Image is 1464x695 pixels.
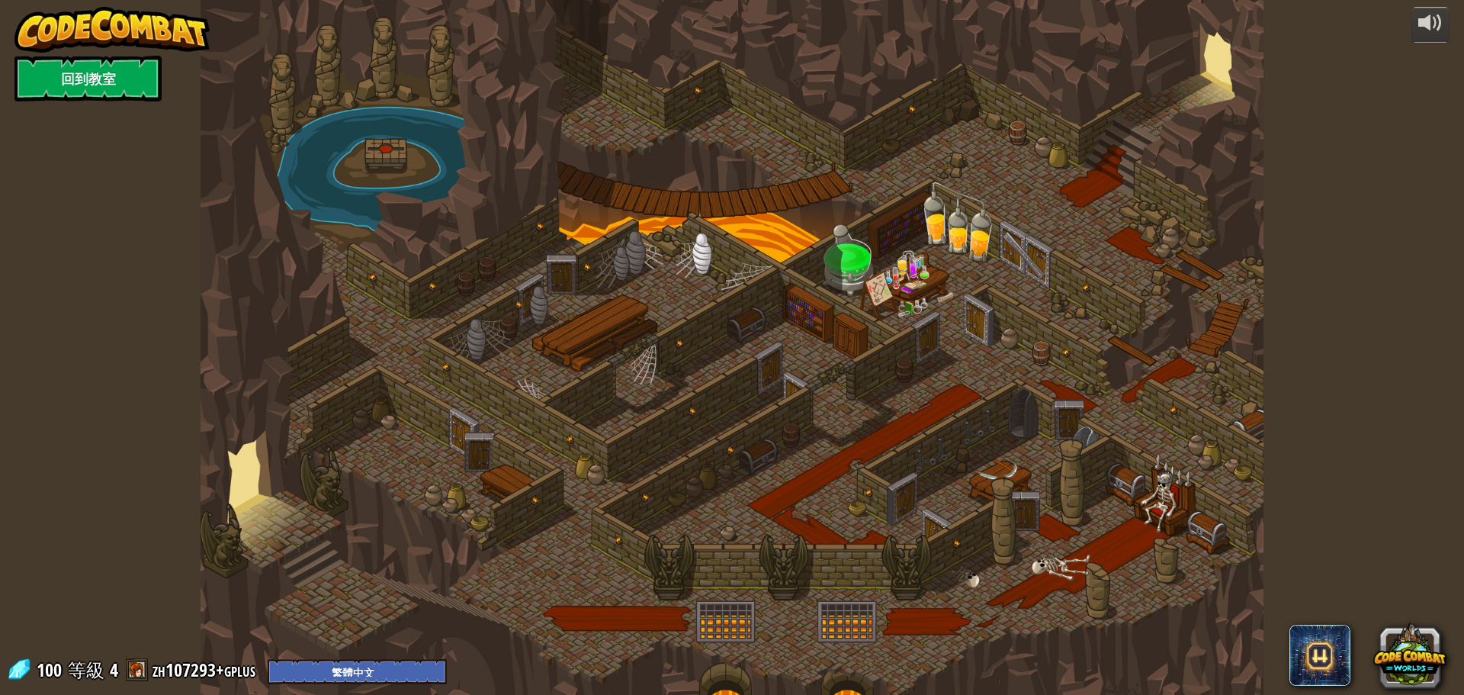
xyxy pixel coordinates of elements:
span: 100 [37,658,66,682]
span: 4 [110,658,118,682]
img: CodeCombat - Learn how to code by playing a game [14,7,210,53]
a: 回到教室 [14,56,162,101]
button: 調整音量 [1411,7,1450,43]
span: 等級 [68,658,104,683]
a: zh107293+gplus [152,658,260,682]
